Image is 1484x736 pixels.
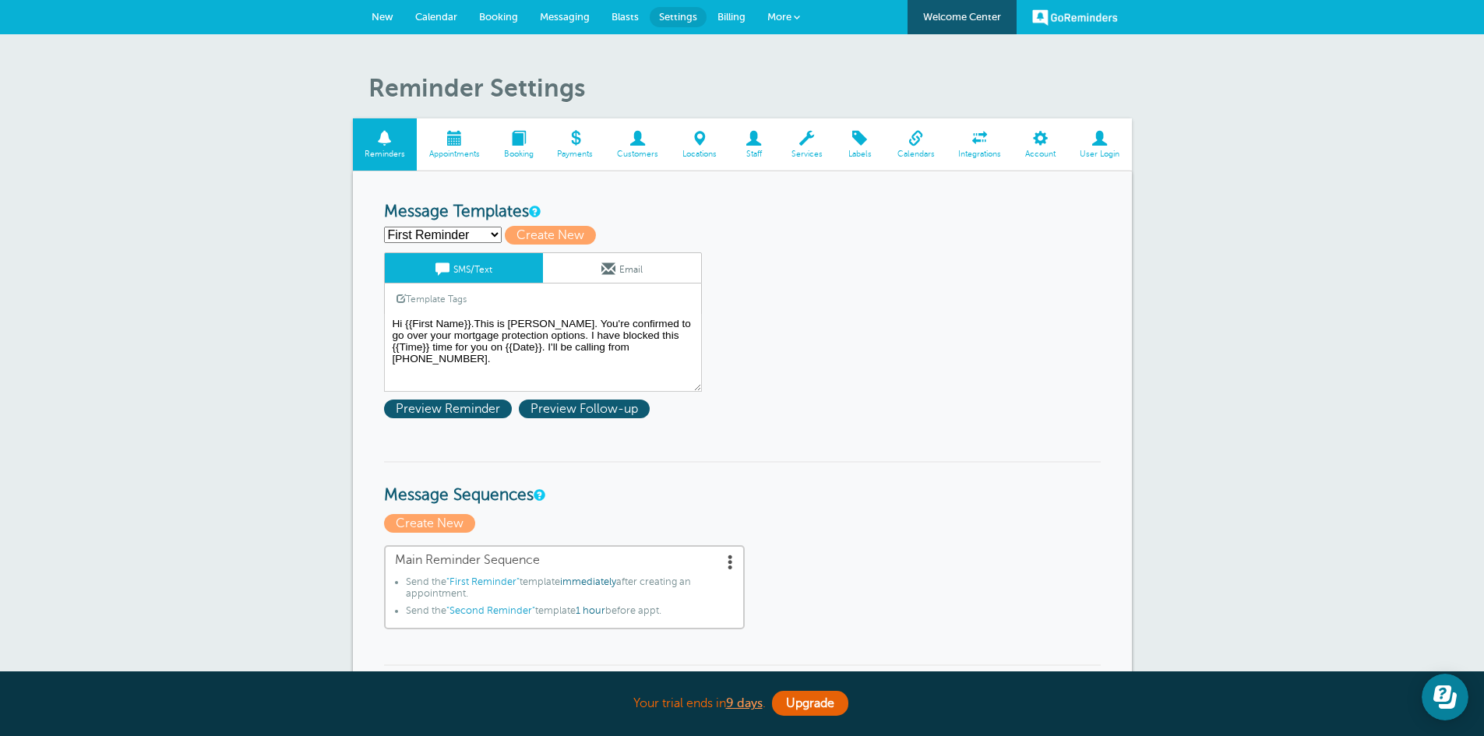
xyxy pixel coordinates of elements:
iframe: Resource center [1422,674,1468,720]
div: Your trial ends in . [353,687,1132,720]
span: Integrations [954,150,1006,159]
span: Create New [384,514,475,533]
span: Create New [505,226,596,245]
span: Main Reminder Sequence [395,553,734,568]
a: This is the wording for your reminder and follow-up messages. You can create multiple templates i... [529,206,538,217]
span: "First Reminder" [446,576,520,587]
a: Appointments [417,118,492,171]
a: Labels [834,118,885,171]
a: Integrations [946,118,1013,171]
li: Send the template before appt. [406,605,734,622]
a: Booking [492,118,545,171]
a: Template Tags [385,283,478,314]
span: Preview Reminder [384,400,512,418]
span: New [372,11,393,23]
span: Labels [842,150,877,159]
a: Account [1013,118,1068,171]
a: Create New [384,516,479,530]
span: Calendar [415,11,457,23]
span: Locations [679,150,721,159]
a: Settings [650,7,707,27]
span: User Login [1076,150,1124,159]
span: Account [1021,150,1060,159]
a: 9 days [726,696,763,710]
a: Calendars [885,118,946,171]
span: Appointments [425,150,484,159]
span: Booking [499,150,538,159]
span: Reminders [361,150,410,159]
a: Main Reminder Sequence Send the"First Reminder"templateimmediatelyafter creating an appointment.S... [384,545,745,629]
a: Payments [545,118,605,171]
span: immediately [560,576,616,587]
h3: Reminder Payment Link Options [384,664,1101,709]
a: Create New [505,228,603,242]
span: Calendars [893,150,939,159]
span: Messaging [540,11,590,23]
a: Upgrade [772,691,848,716]
a: Services [779,118,834,171]
span: More [767,11,791,23]
a: Preview Follow-up [519,402,654,416]
a: SMS/Text [385,253,543,283]
span: Blasts [612,11,639,23]
a: Locations [671,118,729,171]
a: Message Sequences allow you to setup multiple reminder schedules that can use different Message T... [534,490,543,500]
a: Preview Reminder [384,402,519,416]
span: Preview Follow-up [519,400,650,418]
li: Send the template after creating an appointment. [406,576,734,605]
a: Customers [605,118,671,171]
h1: Reminder Settings [368,73,1132,103]
a: Staff [728,118,779,171]
textarea: Hi {{First Name}}.This is [PERSON_NAME]. You're confirmed to go over your mortgage protection opt... [384,314,702,392]
span: Settings [659,11,697,23]
h3: Message Sequences [384,461,1101,505]
span: 1 hour [576,605,605,616]
a: User Login [1068,118,1132,171]
h3: Message Templates [384,202,1101,222]
span: Billing [717,11,746,23]
span: Payments [553,150,597,159]
a: Email [543,253,701,283]
span: Services [787,150,827,159]
span: Booking [479,11,518,23]
span: "Second Reminder" [446,605,535,616]
span: Staff [736,150,771,159]
span: Customers [613,150,663,159]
